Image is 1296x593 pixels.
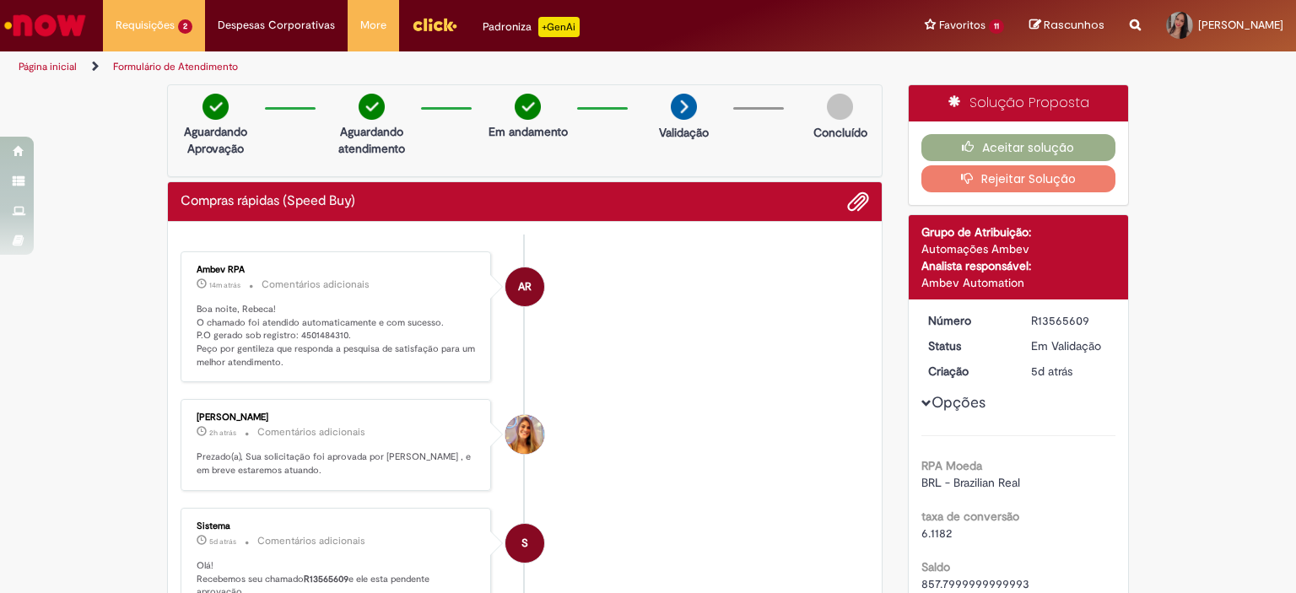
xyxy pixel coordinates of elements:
span: BRL - Brazilian Real [921,475,1020,490]
a: Rascunhos [1029,18,1104,34]
b: RPA Moeda [921,458,982,473]
span: Favoritos [939,17,985,34]
time: 29/09/2025 17:24:52 [209,428,236,438]
div: R13565609 [1031,312,1110,329]
img: arrow-next.png [671,94,697,120]
div: Ambev RPA [197,265,478,275]
p: Em andamento [489,123,568,140]
p: Aguardando Aprovação [175,123,256,157]
dt: Número [915,312,1019,329]
span: Requisições [116,17,175,34]
b: R13565609 [304,573,348,585]
p: Boa noite, Rebeca! O chamado foi atendido automaticamente e com sucesso. P.O gerado sob registro:... [197,303,478,369]
time: 25/09/2025 10:05:50 [1031,364,1072,379]
div: Automações Ambev [921,240,1116,257]
img: check-circle-green.png [359,94,385,120]
img: check-circle-green.png [515,94,541,120]
img: click_logo_yellow_360x200.png [412,12,457,37]
span: 11 [989,19,1004,34]
dt: Criação [915,363,1019,380]
time: 25/09/2025 10:06:02 [209,536,236,547]
span: 857.7999999999993 [921,576,1029,591]
h2: Compras rápidas (Speed Buy) Histórico de tíquete [181,194,355,209]
span: 14m atrás [209,280,240,290]
p: Validação [659,124,709,141]
span: Despesas Corporativas [218,17,335,34]
button: Adicionar anexos [847,191,869,213]
span: 5d atrás [1031,364,1072,379]
div: System [505,524,544,563]
div: 25/09/2025 10:05:50 [1031,363,1110,380]
small: Comentários adicionais [257,425,365,439]
div: Solução Proposta [909,85,1129,121]
p: +GenAi [538,17,580,37]
div: Priscila Cerri Sampaio [505,415,544,454]
b: taxa de conversão [921,509,1019,524]
b: Saldo [921,559,950,574]
span: 2 [178,19,192,34]
span: AR [518,267,532,307]
small: Comentários adicionais [257,534,365,548]
span: 2h atrás [209,428,236,438]
button: Rejeitar Solução [921,165,1116,192]
span: 6.1182 [921,526,952,541]
span: 5d atrás [209,536,236,547]
div: Ambev Automation [921,274,1116,291]
div: Analista responsável: [921,257,1116,274]
ul: Trilhas de página [13,51,851,83]
div: Sistema [197,521,478,531]
dt: Status [915,337,1019,354]
div: Grupo de Atribuição: [921,224,1116,240]
span: S [521,523,528,563]
button: Aceitar solução [921,134,1116,161]
p: Prezado(a), Sua solicitação foi aprovada por [PERSON_NAME] , e em breve estaremos atuando. [197,450,478,477]
div: [PERSON_NAME] [197,412,478,423]
a: Formulário de Atendimento [113,60,238,73]
a: Página inicial [19,60,77,73]
div: Padroniza [483,17,580,37]
p: Aguardando atendimento [331,123,413,157]
p: Concluído [813,124,867,141]
img: ServiceNow [2,8,89,42]
div: Ambev RPA [505,267,544,306]
img: check-circle-green.png [202,94,229,120]
img: img-circle-grey.png [827,94,853,120]
div: Em Validação [1031,337,1110,354]
span: Rascunhos [1044,17,1104,33]
small: Comentários adicionais [262,278,370,292]
span: More [360,17,386,34]
span: [PERSON_NAME] [1198,18,1283,32]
